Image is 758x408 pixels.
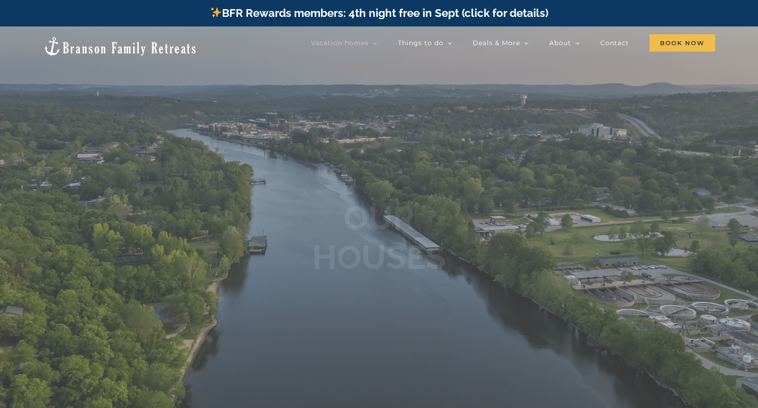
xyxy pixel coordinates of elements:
a: Things to do [398,34,452,52]
span: Contact [600,40,629,46]
span: About [549,40,571,46]
nav: Main Menu [311,34,715,52]
b: OUR HOUSES [312,199,446,277]
img: ✨ [211,7,222,18]
span: Things to do [398,40,443,46]
a: Deals & More [473,34,529,52]
span: Deals & More [473,40,520,46]
a: Contact [600,34,629,52]
a: About [549,34,580,52]
img: Branson Family Retreats Logo [43,36,197,57]
a: Vacation homes [311,34,377,52]
a: Book Now [650,34,715,52]
span: Vacation homes [311,40,369,46]
a: BFR Rewards members: 4th night free in Sept (click for details) [210,6,548,20]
